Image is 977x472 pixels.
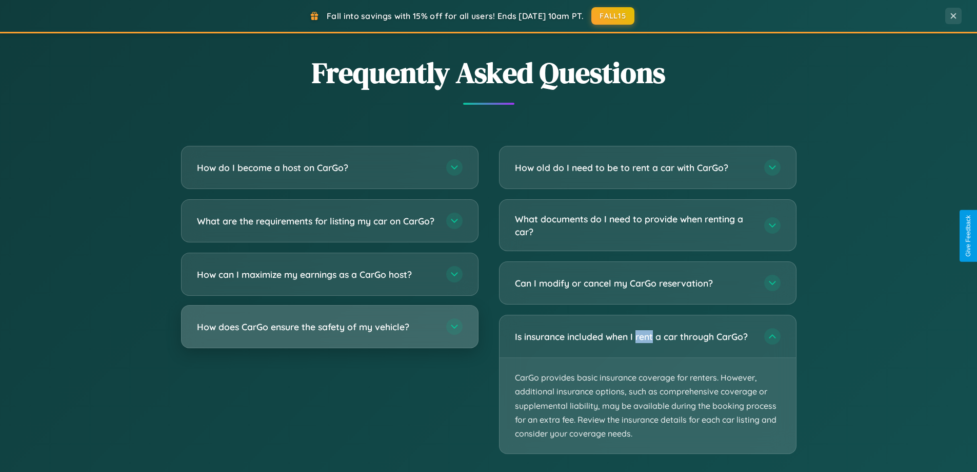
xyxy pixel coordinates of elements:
[327,11,584,21] span: Fall into savings with 15% off for all users! Ends [DATE] 10am PT.
[515,213,754,238] h3: What documents do I need to provide when renting a car?
[591,7,634,25] button: FALL15
[181,53,796,92] h2: Frequently Asked Questions
[197,161,436,174] h3: How do I become a host on CarGo?
[515,330,754,343] h3: Is insurance included when I rent a car through CarGo?
[197,268,436,281] h3: How can I maximize my earnings as a CarGo host?
[515,161,754,174] h3: How old do I need to be to rent a car with CarGo?
[965,215,972,257] div: Give Feedback
[500,358,796,454] p: CarGo provides basic insurance coverage for renters. However, additional insurance options, such ...
[197,320,436,333] h3: How does CarGo ensure the safety of my vehicle?
[197,215,436,228] h3: What are the requirements for listing my car on CarGo?
[515,277,754,290] h3: Can I modify or cancel my CarGo reservation?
